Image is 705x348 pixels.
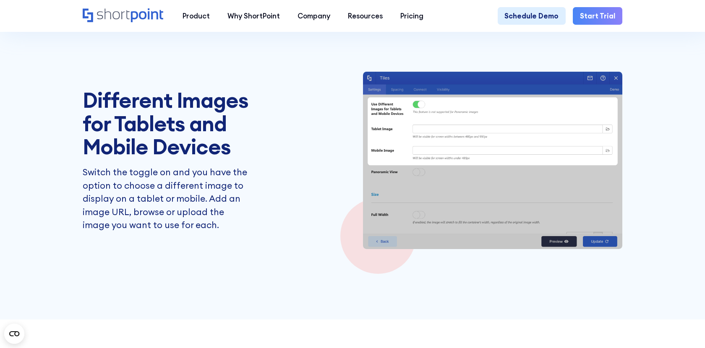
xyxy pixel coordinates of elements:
[363,72,622,249] img: Different Images for Tablets and Mobile Devices
[183,10,210,21] div: Product
[219,7,289,25] a: Why ShortPoint
[348,10,383,21] div: Resources
[498,7,566,25] a: Schedule Demo
[663,308,705,348] iframe: Chat Widget
[392,7,432,25] a: Pricing
[339,7,392,25] a: Resources
[400,10,423,21] div: Pricing
[289,7,339,25] a: Company
[83,166,252,232] p: Switch the toggle on and you have the option to choose a different image to display on a tablet o...
[227,10,280,21] div: Why ShortPoint
[83,8,164,23] a: Home
[83,89,252,158] h3: Different Images for Tablets and Mobile Devices
[298,10,330,21] div: Company
[573,7,622,25] a: Start Trial
[4,324,24,344] button: Open CMP widget
[174,7,219,25] a: Product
